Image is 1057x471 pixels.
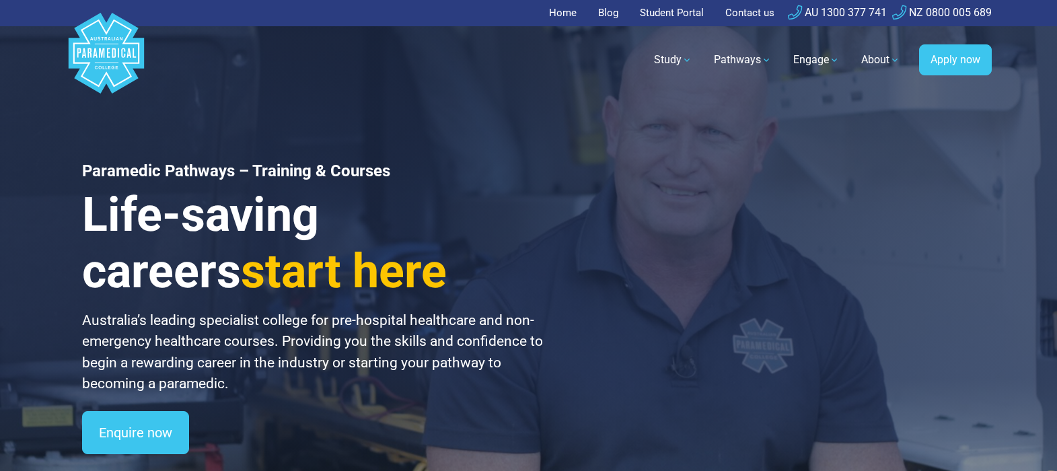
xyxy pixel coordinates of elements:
a: Australian Paramedical College [66,26,147,94]
h3: Life-saving careers [82,186,545,299]
a: Pathways [706,41,780,79]
a: AU 1300 377 741 [788,6,887,19]
a: Study [646,41,700,79]
a: Enquire now [82,411,189,454]
a: Engage [785,41,848,79]
a: About [853,41,908,79]
p: Australia’s leading specialist college for pre-hospital healthcare and non-emergency healthcare c... [82,310,545,395]
a: NZ 0800 005 689 [892,6,992,19]
h1: Paramedic Pathways – Training & Courses [82,161,545,181]
a: Apply now [919,44,992,75]
span: start here [241,244,447,299]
